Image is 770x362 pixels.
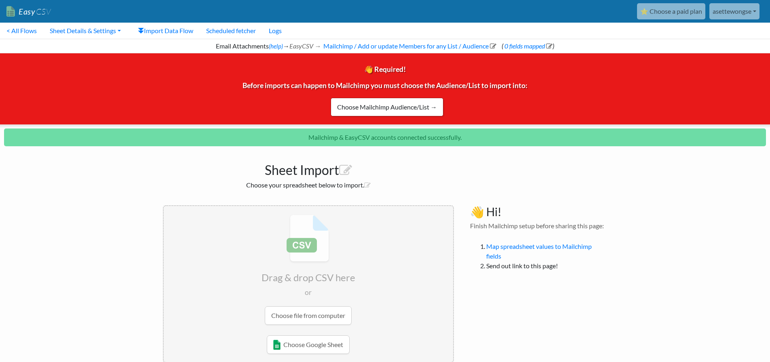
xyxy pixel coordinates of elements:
a: Logs [262,23,288,39]
a: Scheduled fetcher [200,23,262,39]
a: 0 fields mapped [503,42,553,50]
a: Import Data Flow [131,23,200,39]
a: Choose Mailchimp Audience/List → [331,98,443,116]
a: Mailchimp / Add or update Members for any List / Audience [322,42,496,50]
a: EasyCSV [6,3,51,20]
p: Mailchimp & EasyCSV accounts connected successfully. [4,128,766,146]
a: Map spreadsheet values to Mailchimp fields [486,242,592,260]
h3: 👋 Hi! [470,205,608,219]
a: (help) [269,42,283,50]
span: ( ) [502,42,554,50]
a: Choose Google Sheet [267,335,350,354]
a: ⭐ Choose a paid plan [637,3,705,19]
span: 👋 Required! Before imports can happen to Mailchimp you must choose the Audience/List to import into: [243,65,527,109]
i: EasyCSV → [289,42,321,50]
span: CSV [35,6,51,17]
li: Send out link to this page! [486,261,608,271]
a: Sheet Details & Settings [43,23,127,39]
h2: Choose your spreadsheet below to import. [163,181,454,189]
h4: Finish Mailchimp setup before sharing this page: [470,222,608,229]
a: asettewongse [709,3,759,19]
h1: Sheet Import [163,158,454,178]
